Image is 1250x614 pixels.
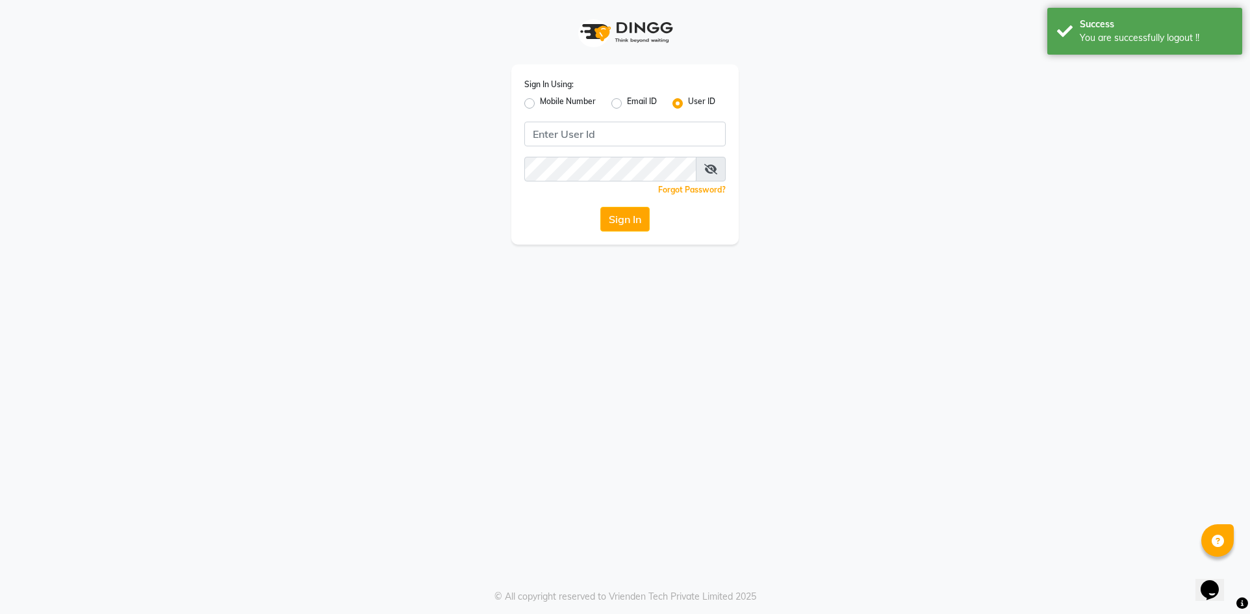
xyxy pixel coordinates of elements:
div: You are successfully logout !! [1080,31,1232,45]
label: Sign In Using: [524,79,574,90]
label: Email ID [627,96,657,111]
label: User ID [688,96,715,111]
img: logo1.svg [573,13,677,51]
div: Success [1080,18,1232,31]
input: Username [524,122,726,146]
button: Sign In [600,207,650,232]
label: Mobile Number [540,96,596,111]
a: Forgot Password? [658,185,726,194]
iframe: chat widget [1195,562,1237,601]
input: Username [524,157,696,181]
